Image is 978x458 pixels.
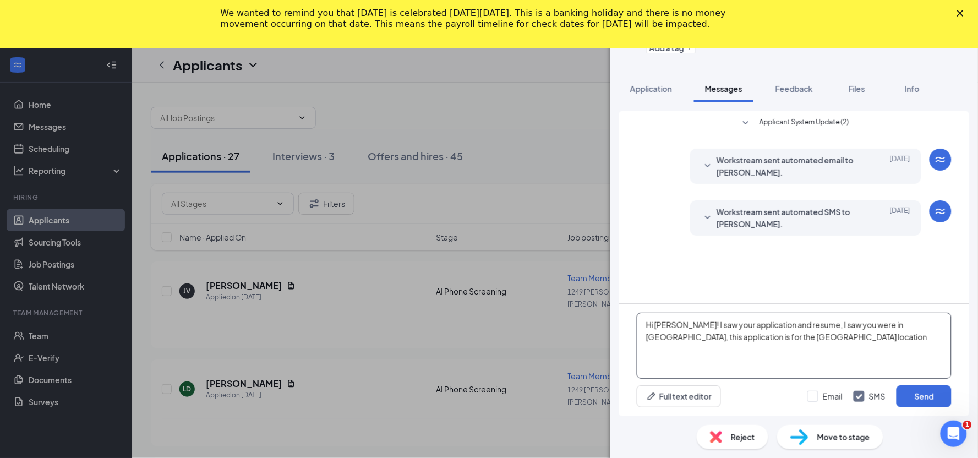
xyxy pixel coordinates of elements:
svg: WorkstreamLogo [934,153,947,166]
span: Workstream sent automated SMS to [PERSON_NAME]. [717,206,861,230]
span: [DATE] [890,206,910,230]
svg: Pen [646,391,657,402]
svg: SmallChevronDown [739,117,752,130]
span: Applicant System Update (2) [760,117,849,130]
iframe: Intercom live chat [941,421,967,447]
div: We wanted to remind you that [DATE] is celebrated [DATE][DATE]. This is a banking holiday and the... [221,8,740,30]
span: Messages [705,84,742,94]
button: SmallChevronDownApplicant System Update (2) [739,117,849,130]
svg: SmallChevronDown [701,211,714,225]
span: Reject [731,431,755,443]
span: Files [849,84,865,94]
span: Application [630,84,672,94]
button: Full text editorPen [637,385,721,407]
svg: WorkstreamLogo [934,205,947,218]
div: Close [957,10,968,17]
span: Workstream sent automated email to [PERSON_NAME]. [717,154,861,178]
textarea: Hi [PERSON_NAME]! I saw your application and resume, I saw you were in [GEOGRAPHIC_DATA], this ap... [637,313,952,379]
span: Move to stage [817,431,870,443]
span: 1 [963,421,972,429]
span: [DATE] [890,154,910,178]
svg: SmallChevronDown [701,160,714,173]
span: Feedback [775,84,813,94]
span: Info [905,84,920,94]
button: Send [897,385,952,407]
